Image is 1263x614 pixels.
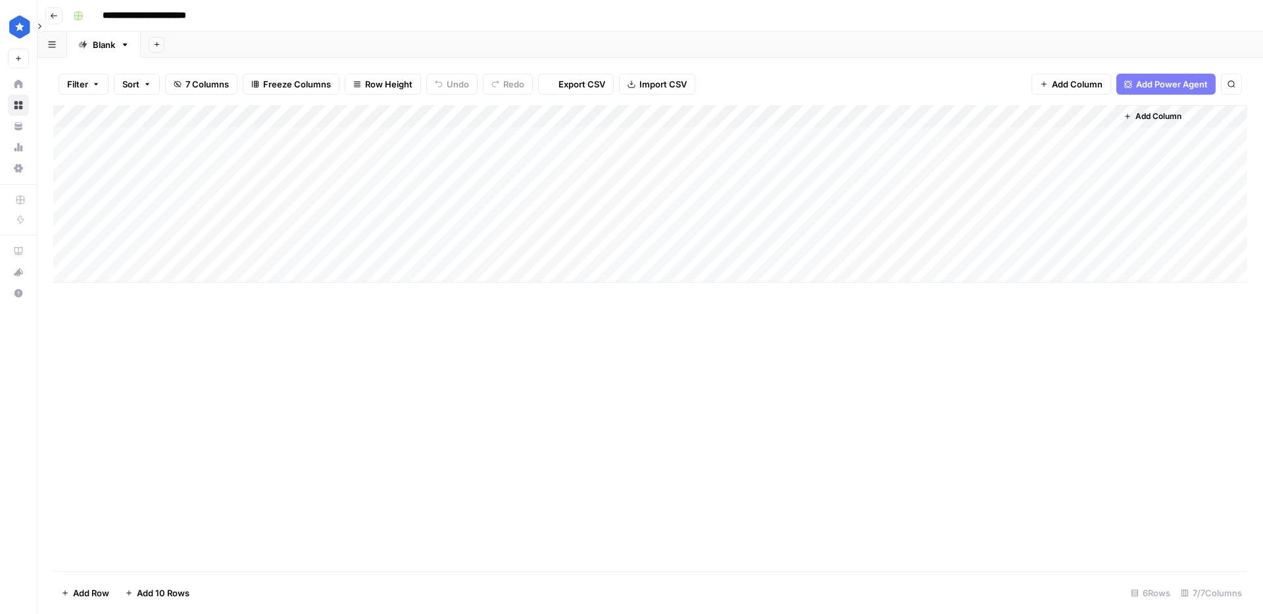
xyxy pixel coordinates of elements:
[9,262,28,282] div: What's new?
[1136,78,1208,91] span: Add Power Agent
[1126,582,1176,603] div: 6 Rows
[53,582,117,603] button: Add Row
[447,78,469,91] span: Undo
[8,15,32,39] img: ConsumerAffairs Logo
[93,38,115,51] div: Blank
[538,74,614,95] button: Export CSV
[1052,78,1102,91] span: Add Column
[59,74,109,95] button: Filter
[114,74,160,95] button: Sort
[639,78,687,91] span: Import CSV
[67,32,141,58] a: Blank
[1031,74,1111,95] button: Add Column
[8,158,29,179] a: Settings
[503,78,524,91] span: Redo
[8,95,29,116] a: Browse
[8,241,29,262] a: AirOps Academy
[345,74,421,95] button: Row Height
[1116,74,1216,95] button: Add Power Agent
[8,74,29,95] a: Home
[122,78,139,91] span: Sort
[137,586,189,600] span: Add 10 Rows
[8,262,29,283] button: What's new?
[8,137,29,158] a: Usage
[263,78,331,91] span: Freeze Columns
[67,78,88,91] span: Filter
[8,11,29,43] button: Workspace: ConsumerAffairs
[558,78,605,91] span: Export CSV
[243,74,339,95] button: Freeze Columns
[186,78,229,91] span: 7 Columns
[619,74,695,95] button: Import CSV
[483,74,533,95] button: Redo
[1135,110,1181,122] span: Add Column
[426,74,478,95] button: Undo
[1118,108,1187,125] button: Add Column
[165,74,237,95] button: 7 Columns
[8,283,29,304] button: Help + Support
[117,582,197,603] button: Add 10 Rows
[73,586,109,600] span: Add Row
[8,116,29,137] a: Your Data
[365,78,412,91] span: Row Height
[1176,582,1247,603] div: 7/7 Columns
